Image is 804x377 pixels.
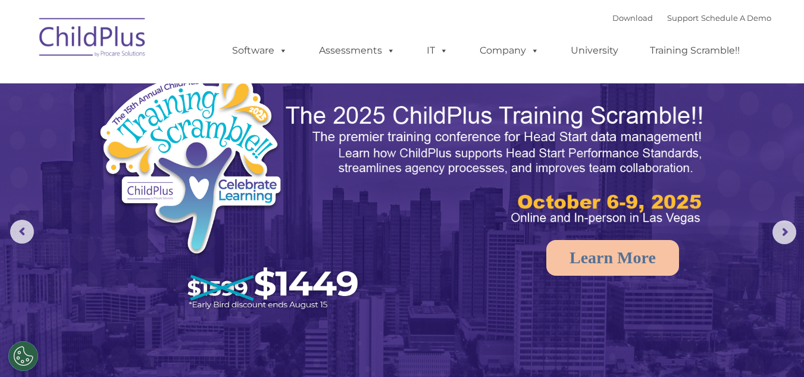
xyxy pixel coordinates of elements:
[33,10,152,69] img: ChildPlus by Procare Solutions
[415,39,460,63] a: IT
[307,39,407,63] a: Assessments
[744,320,804,377] iframe: Chat Widget
[165,79,202,88] span: Last name
[220,39,299,63] a: Software
[667,13,699,23] a: Support
[612,13,653,23] a: Download
[8,341,38,371] button: Cookies Settings
[559,39,630,63] a: University
[612,13,771,23] font: |
[468,39,551,63] a: Company
[165,127,216,136] span: Phone number
[701,13,771,23] a: Schedule A Demo
[638,39,752,63] a: Training Scramble!!
[546,240,679,276] a: Learn More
